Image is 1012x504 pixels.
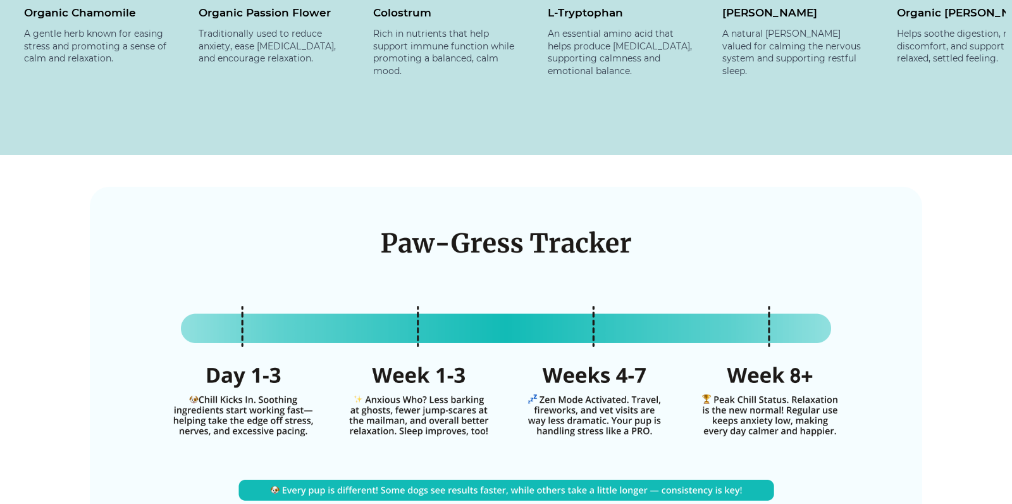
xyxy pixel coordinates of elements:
p: A gentle herb known for easing stress and promoting a sense of calm and relaxation. [24,28,173,65]
h4: Organic Chamomile [24,6,173,19]
p: An essential amino acid that helps produce [MEDICAL_DATA], supporting calmness and emotional bala... [548,28,697,77]
h4: Colostrum [373,6,522,19]
p: Traditionally used to reduce anxiety, ease [MEDICAL_DATA], and encourage relaxation. [199,28,348,65]
h4: Organic Passion Flower [199,6,348,19]
h4: L-Tryptophan [548,6,697,19]
h4: [PERSON_NAME] [722,6,872,19]
p: Rich in nutrients that help support immune function while promoting a balanced, calm mood. [373,28,522,77]
p: A natural [PERSON_NAME] valued for calming the nervous system and supporting restful sleep. [722,28,872,77]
